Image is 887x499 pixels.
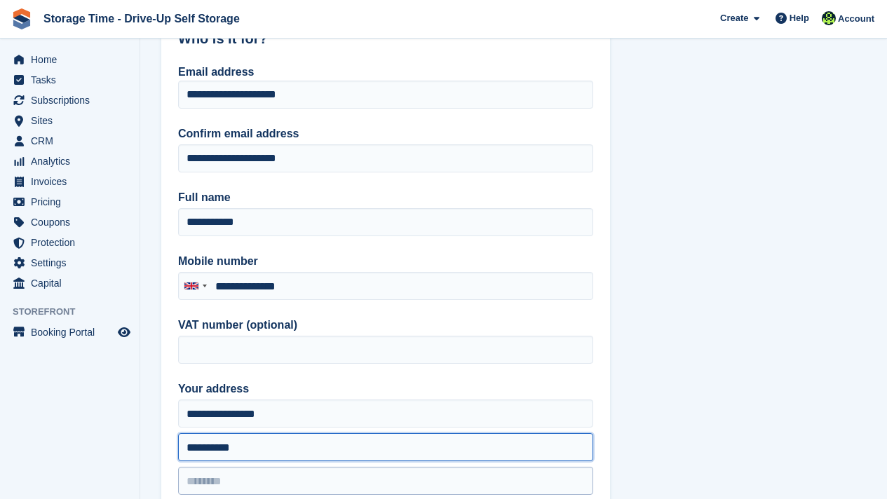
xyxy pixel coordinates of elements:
a: Storage Time - Drive-Up Self Storage [38,7,245,30]
span: Create [720,11,748,25]
a: menu [7,111,133,130]
span: Pricing [31,192,115,212]
span: Help [790,11,809,25]
a: menu [7,273,133,293]
span: Protection [31,233,115,252]
a: menu [7,70,133,90]
span: CRM [31,131,115,151]
a: menu [7,322,133,342]
img: Laaibah Sarwar [822,11,836,25]
span: Subscriptions [31,90,115,110]
span: Tasks [31,70,115,90]
span: Storefront [13,305,140,319]
span: Invoices [31,172,115,191]
label: Your address [178,381,593,397]
span: Sites [31,111,115,130]
label: VAT number (optional) [178,317,593,334]
span: Coupons [31,212,115,232]
a: menu [7,90,133,110]
span: Settings [31,253,115,273]
span: Account [838,12,874,26]
div: United Kingdom: +44 [179,273,211,299]
label: Email address [178,66,255,78]
a: menu [7,50,133,69]
a: menu [7,192,133,212]
a: menu [7,151,133,171]
span: Analytics [31,151,115,171]
a: Preview store [116,324,133,341]
label: Confirm email address [178,125,593,142]
a: menu [7,212,133,232]
img: stora-icon-8386f47178a22dfd0bd8f6a31ec36ba5ce8667c1dd55bd0f319d3a0aa187defe.svg [11,8,32,29]
label: Mobile number [178,253,593,270]
a: menu [7,172,133,191]
span: Home [31,50,115,69]
label: Full name [178,189,593,206]
a: menu [7,253,133,273]
a: menu [7,131,133,151]
span: Booking Portal [31,322,115,342]
h2: Who is it for? [178,31,593,47]
span: Capital [31,273,115,293]
a: menu [7,233,133,252]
